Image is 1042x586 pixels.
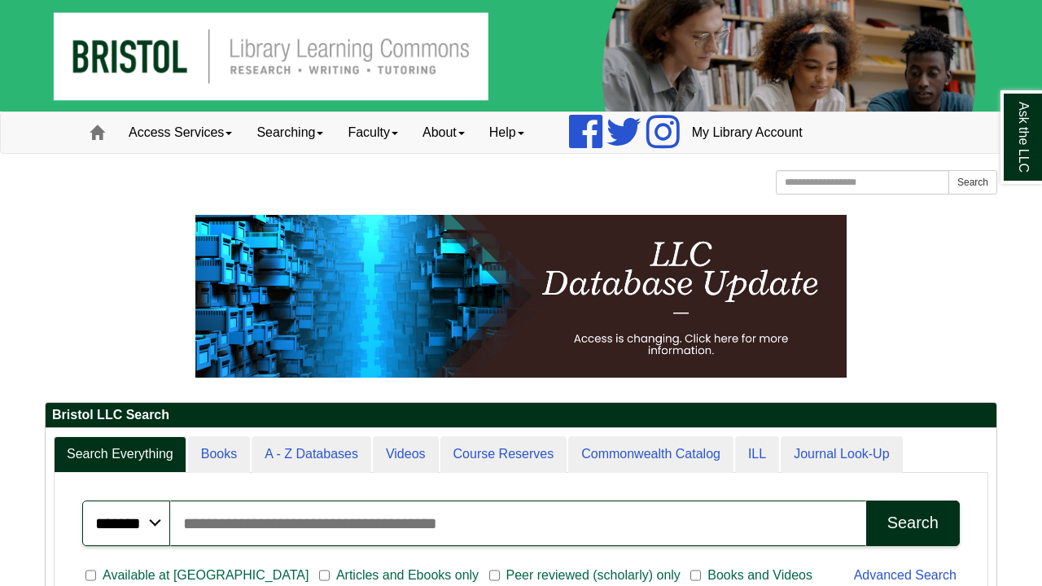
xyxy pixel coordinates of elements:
[489,568,500,583] input: Peer reviewed (scholarly) only
[854,568,957,582] a: Advanced Search
[887,514,939,532] div: Search
[54,436,186,473] a: Search Everything
[252,436,371,473] a: A - Z Databases
[680,112,815,153] a: My Library Account
[335,112,410,153] a: Faculty
[195,215,847,378] img: HTML tutorial
[330,566,485,585] span: Articles and Ebooks only
[866,501,960,546] button: Search
[96,566,315,585] span: Available at [GEOGRAPHIC_DATA]
[690,568,701,583] input: Books and Videos
[244,112,335,153] a: Searching
[373,436,439,473] a: Videos
[410,112,477,153] a: About
[319,568,330,583] input: Articles and Ebooks only
[477,112,536,153] a: Help
[440,436,567,473] a: Course Reserves
[116,112,244,153] a: Access Services
[188,436,250,473] a: Books
[500,566,687,585] span: Peer reviewed (scholarly) only
[85,568,96,583] input: Available at [GEOGRAPHIC_DATA]
[781,436,902,473] a: Journal Look-Up
[735,436,779,473] a: ILL
[46,403,996,428] h2: Bristol LLC Search
[701,566,819,585] span: Books and Videos
[568,436,733,473] a: Commonwealth Catalog
[948,170,997,195] button: Search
